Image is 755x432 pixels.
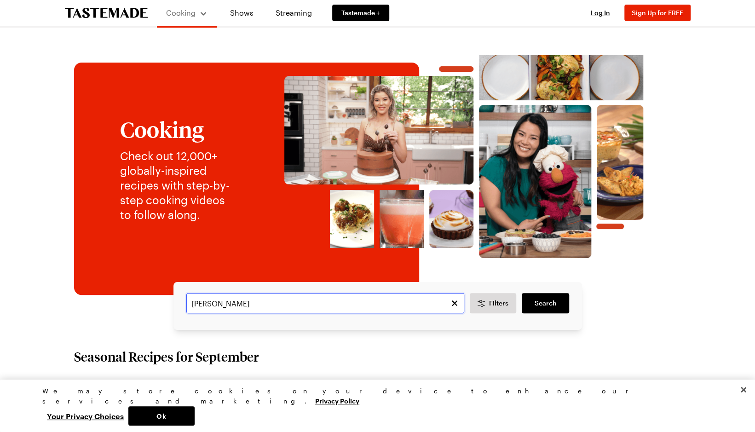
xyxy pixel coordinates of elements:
p: Check out 12,000+ globally-inspired recipes with step-by-step cooking videos to follow along. [120,149,237,222]
span: Sign Up for FREE [632,9,683,17]
a: filters [522,293,569,313]
span: Log In [591,9,610,17]
button: Cooking [166,4,208,22]
a: To Tastemade Home Page [65,8,148,18]
button: Your Privacy Choices [42,406,128,426]
button: Log In [582,8,619,17]
h2: Seasonal Recipes for September [74,348,259,365]
div: Privacy [42,386,705,426]
button: Sign Up for FREE [624,5,691,21]
button: Close [733,380,754,400]
a: More information about your privacy, opens in a new tab [315,396,359,405]
button: Ok [128,406,195,426]
div: We may store cookies on your device to enhance our services and marketing. [42,386,705,406]
a: Tastemade + [332,5,389,21]
span: Filters [489,299,508,308]
button: Clear search [450,298,460,308]
span: Search [534,299,556,308]
span: Tastemade + [341,8,380,17]
span: Cooking [166,8,196,17]
img: Explore recipes [256,55,672,258]
button: Desktop filters [470,293,517,313]
h1: Cooking [120,117,237,141]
